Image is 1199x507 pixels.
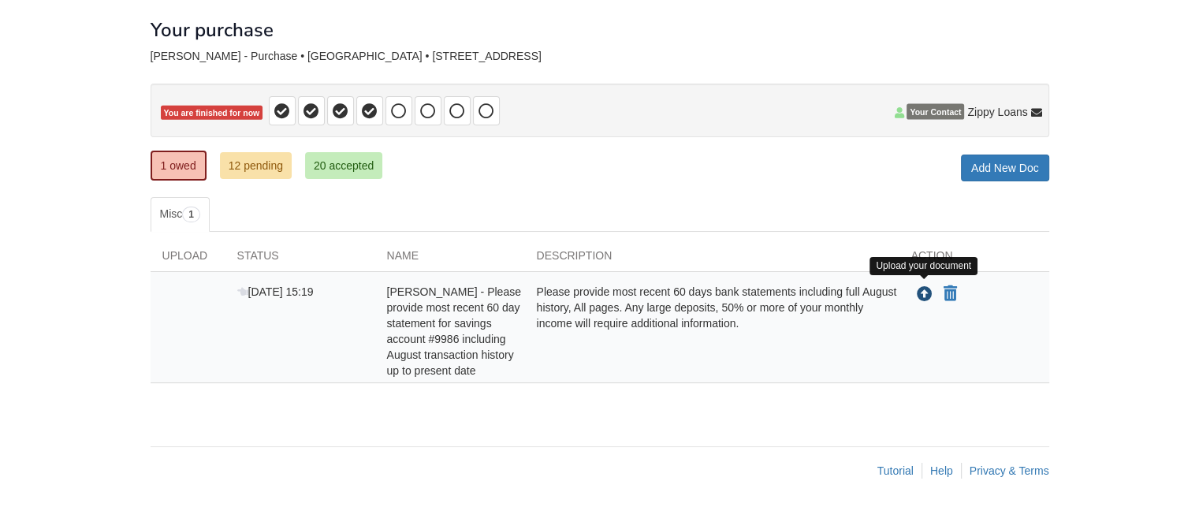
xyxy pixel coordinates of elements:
[151,248,225,271] div: Upload
[525,284,899,378] div: Please provide most recent 60 days bank statements including full August history, All pages. Any ...
[225,248,375,271] div: Status
[915,284,934,304] button: Upload Charles Gullion - Please provide most recent 60 day statement for savings account #9986 in...
[970,464,1049,477] a: Privacy & Terms
[237,285,314,298] span: [DATE] 15:19
[305,152,382,179] a: 20 accepted
[899,248,1049,271] div: Action
[942,285,959,304] button: Declare Charles Gullion - Please provide most recent 60 day statement for savings account #9986 i...
[151,50,1049,63] div: [PERSON_NAME] - Purchase • [GEOGRAPHIC_DATA] • [STREET_ADDRESS]
[525,248,899,271] div: Description
[387,285,521,377] span: [PERSON_NAME] - Please provide most recent 60 day statement for savings account #9986 including A...
[869,257,977,275] div: Upload your document
[151,151,207,181] a: 1 owed
[877,464,914,477] a: Tutorial
[907,104,964,120] span: Your Contact
[375,248,525,271] div: Name
[161,106,263,121] span: You are finished for now
[967,104,1027,120] span: Zippy Loans
[151,197,210,232] a: Misc
[961,155,1049,181] a: Add New Doc
[182,207,200,222] span: 1
[930,464,953,477] a: Help
[151,20,274,40] h1: Your purchase
[220,152,292,179] a: 12 pending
